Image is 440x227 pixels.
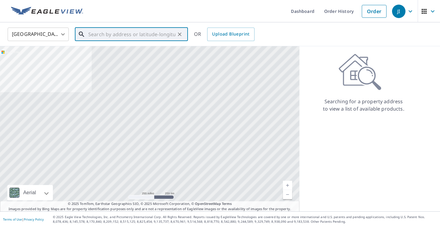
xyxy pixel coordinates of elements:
a: Current Level 5, Zoom In [283,181,292,190]
span: © 2025 TomTom, Earthstar Geographics SIO, © 2025 Microsoft Corporation, © [68,201,232,206]
div: Aerial [7,185,53,200]
img: EV Logo [11,7,83,16]
div: OR [194,28,255,41]
a: Terms [222,201,232,206]
p: Searching for a property address to view a list of available products. [323,98,405,112]
a: Privacy Policy [24,217,44,221]
a: Upload Blueprint [207,28,254,41]
a: Order [362,5,387,18]
a: Terms of Use [3,217,22,221]
div: [GEOGRAPHIC_DATA] [8,26,69,43]
button: Clear [175,30,184,39]
a: OpenStreetMap [195,201,221,206]
input: Search by address or latitude-longitude [88,26,175,43]
div: Aerial [21,185,38,200]
p: | [3,218,44,221]
a: Current Level 5, Zoom Out [283,190,292,199]
span: Upload Blueprint [212,30,249,38]
div: JI [392,5,405,18]
p: © 2025 Eagle View Technologies, Inc. and Pictometry International Corp. All Rights Reserved. Repo... [53,215,437,224]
